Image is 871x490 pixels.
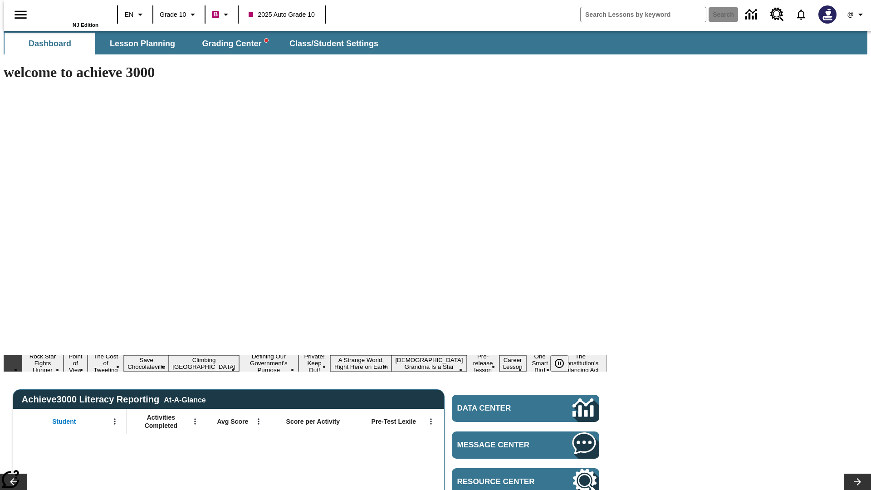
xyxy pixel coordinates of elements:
[239,352,298,375] button: Slide 6 Defining Our Government's Purpose
[526,352,554,375] button: Slide 12 One Smart Bird
[330,355,391,372] button: Slide 8 A Strange World, Right Here on Earth
[581,7,706,22] input: search field
[52,417,76,426] span: Student
[818,5,837,24] img: Avatar
[847,10,853,20] span: @
[424,415,438,428] button: Open Menu
[457,477,545,486] span: Resource Center
[282,33,386,54] button: Class/Student Settings
[789,3,813,26] a: Notifications
[73,22,98,28] span: NJ Edition
[97,33,188,54] button: Lesson Planning
[467,352,499,375] button: Slide 10 Pre-release lesson
[7,1,34,28] button: Open side menu
[452,395,599,422] a: Data Center
[110,39,175,49] span: Lesson Planning
[202,39,268,49] span: Grading Center
[4,33,387,54] div: SubNavbar
[208,6,235,23] button: Boost Class color is violet red. Change class color
[22,394,206,405] span: Achieve3000 Literacy Reporting
[452,431,599,459] a: Message Center
[298,352,331,375] button: Slide 7 Private! Keep Out!
[160,10,186,20] span: Grade 10
[108,415,122,428] button: Open Menu
[4,64,607,81] h1: welcome to achieve 3000
[213,9,218,20] span: B
[457,441,545,450] span: Message Center
[842,6,871,23] button: Profile/Settings
[22,352,64,375] button: Slide 1 Rock Star Fights Hunger
[550,355,577,372] div: Pause
[844,474,871,490] button: Lesson carousel, Next
[169,355,239,372] button: Slide 5 Climbing Mount Tai
[131,413,191,430] span: Activities Completed
[124,355,169,372] button: Slide 4 Save Chocolateville
[554,352,607,375] button: Slide 13 The Constitution's Balancing Act
[29,39,71,49] span: Dashboard
[88,352,124,375] button: Slide 3 The Cost of Tweeting
[550,355,568,372] button: Pause
[64,352,88,375] button: Slide 2 Point of View
[286,417,340,426] span: Score per Activity
[39,3,98,28] div: Home
[156,6,202,23] button: Grade: Grade 10, Select a grade
[765,2,789,27] a: Resource Center, Will open in new tab
[264,39,268,42] svg: writing assistant alert
[217,417,248,426] span: Avg Score
[4,31,867,54] div: SubNavbar
[188,415,202,428] button: Open Menu
[125,10,133,20] span: EN
[740,2,765,27] a: Data Center
[5,33,95,54] button: Dashboard
[39,4,98,22] a: Home
[190,33,280,54] button: Grading Center
[372,417,416,426] span: Pre-Test Lexile
[121,6,150,23] button: Language: EN, Select a language
[289,39,378,49] span: Class/Student Settings
[252,415,265,428] button: Open Menu
[164,394,206,404] div: At-A-Glance
[391,355,466,372] button: Slide 9 South Korean Grandma Is a Star
[249,10,314,20] span: 2025 Auto Grade 10
[499,355,526,372] button: Slide 11 Career Lesson
[813,3,842,26] button: Select a new avatar
[457,404,542,413] span: Data Center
